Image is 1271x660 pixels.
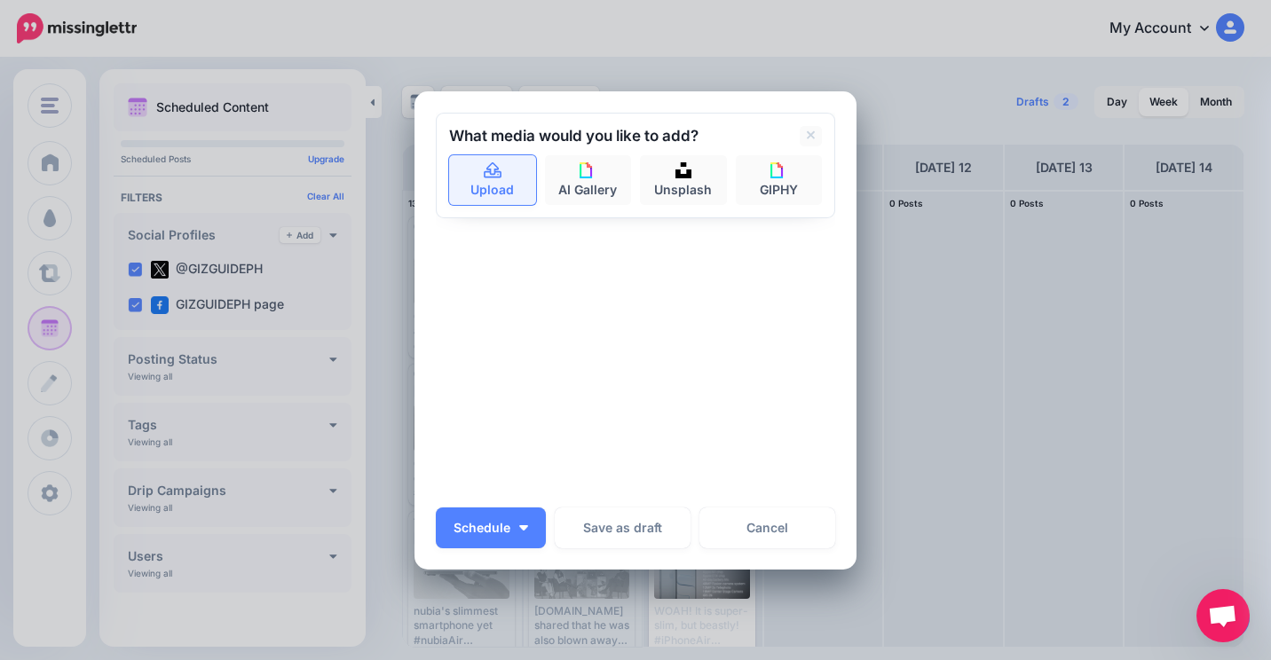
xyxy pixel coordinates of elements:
a: GIPHY [736,155,823,205]
img: arrow-down-white.png [519,525,528,530]
img: icon-unsplash-square.png [675,162,691,178]
button: Schedule [436,507,546,548]
button: Save as draft [555,507,691,548]
a: Upload [449,155,536,205]
a: Unsplash [640,155,727,205]
h2: What media would you like to add? [449,129,699,144]
a: AI Gallery [545,155,632,205]
a: Cancel [699,507,835,548]
img: icon-giphy-square.png [770,162,786,178]
img: icon-giphy-square.png [580,162,596,178]
span: Schedule [454,522,510,534]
